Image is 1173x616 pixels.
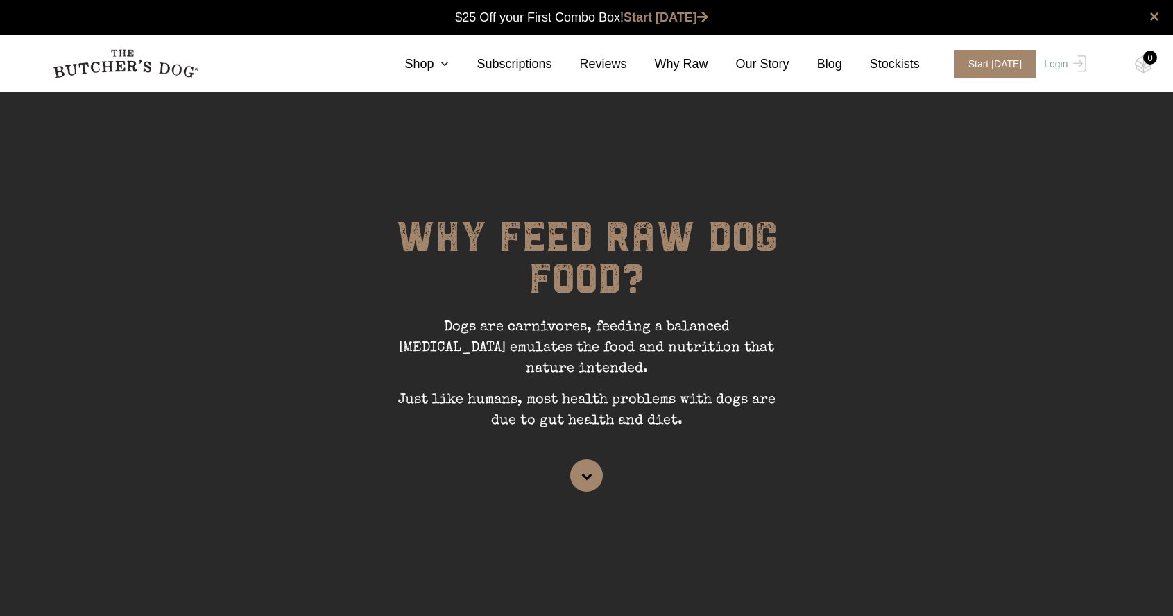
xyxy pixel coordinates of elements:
[842,55,920,74] a: Stockists
[379,390,795,442] p: Just like humans, most health problems with dogs are due to gut health and diet.
[789,55,842,74] a: Blog
[624,10,708,24] a: Start [DATE]
[552,55,627,74] a: Reviews
[1041,50,1086,78] a: Login
[377,55,449,74] a: Shop
[379,317,795,390] p: Dogs are carnivores, feeding a balanced [MEDICAL_DATA] emulates the food and nutrition that natur...
[954,50,1036,78] span: Start [DATE]
[1143,51,1157,65] div: 0
[1135,55,1152,74] img: TBD_Cart-Empty.png
[1149,8,1159,25] a: close
[449,55,551,74] a: Subscriptions
[627,55,708,74] a: Why Raw
[379,216,795,317] h1: WHY FEED RAW DOG FOOD?
[708,55,789,74] a: Our Story
[941,50,1041,78] a: Start [DATE]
